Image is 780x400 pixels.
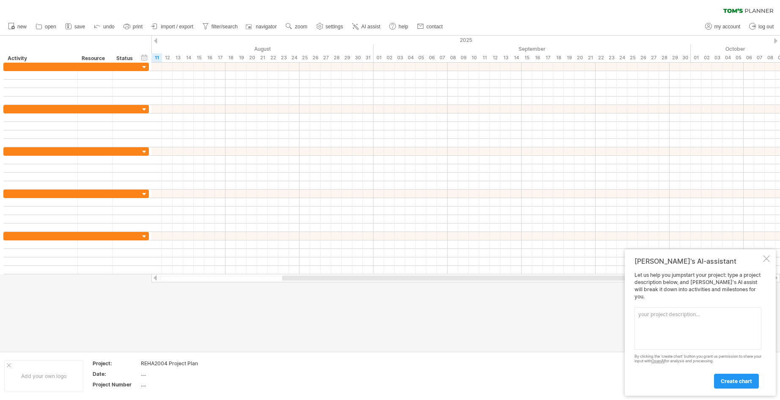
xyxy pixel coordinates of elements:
a: my account [703,21,743,32]
div: Saturday, 6 September 2025 [426,53,437,62]
div: Friday, 15 August 2025 [194,53,204,62]
div: Wednesday, 3 September 2025 [395,53,405,62]
div: Thursday, 18 September 2025 [553,53,564,62]
div: Wednesday, 10 September 2025 [469,53,479,62]
a: save [63,21,88,32]
div: Saturday, 16 August 2025 [204,53,215,62]
div: Status [116,54,135,63]
a: settings [314,21,346,32]
span: navigator [256,24,277,30]
div: Friday, 29 August 2025 [342,53,352,62]
a: zoom [283,21,310,32]
div: Sunday, 7 September 2025 [437,53,448,62]
div: Tuesday, 12 August 2025 [162,53,173,62]
div: Wednesday, 27 August 2025 [321,53,331,62]
div: Saturday, 13 September 2025 [500,53,511,62]
div: September 2025 [374,44,691,53]
span: print [133,24,143,30]
a: open [33,21,59,32]
span: filter/search [211,24,238,30]
a: log out [747,21,776,32]
div: .... [141,381,212,388]
div: REHA2004 Project Plan [141,360,212,367]
div: Monday, 22 September 2025 [596,53,606,62]
a: filter/search [200,21,240,32]
div: Add your own logo [4,360,83,392]
a: contact [415,21,445,32]
div: Saturday, 20 September 2025 [574,53,585,62]
div: Wednesday, 8 October 2025 [765,53,775,62]
div: Friday, 19 September 2025 [564,53,574,62]
div: Let us help you jumpstart your project: type a project description below, and [PERSON_NAME]'s AI ... [634,272,761,388]
div: Project Number [93,381,139,388]
span: open [45,24,56,30]
div: Sunday, 31 August 2025 [363,53,374,62]
div: Activity [8,54,73,63]
div: Thursday, 11 September 2025 [479,53,490,62]
a: import / export [149,21,196,32]
div: Monday, 6 October 2025 [744,53,754,62]
span: create chart [721,378,752,384]
div: Tuesday, 9 September 2025 [458,53,469,62]
div: Tuesday, 19 August 2025 [236,53,247,62]
div: .... [141,370,212,378]
span: log out [758,24,774,30]
div: By clicking the 'create chart' button you grant us permission to share your input with for analys... [634,354,761,364]
a: help [387,21,411,32]
div: Monday, 15 September 2025 [522,53,532,62]
div: Monday, 29 September 2025 [670,53,680,62]
div: Friday, 26 September 2025 [638,53,648,62]
a: navigator [244,21,279,32]
span: save [74,24,85,30]
div: Date: [93,370,139,378]
div: Tuesday, 30 September 2025 [680,53,691,62]
span: help [398,24,408,30]
div: August 2025 [46,44,374,53]
div: Resource [82,54,107,63]
span: import / export [161,24,193,30]
div: Monday, 1 September 2025 [374,53,384,62]
span: undo [103,24,115,30]
div: Thursday, 28 August 2025 [331,53,342,62]
div: Monday, 25 August 2025 [299,53,310,62]
a: print [121,21,145,32]
div: Thursday, 21 August 2025 [257,53,268,62]
span: contact [426,24,443,30]
a: OpenAI [651,359,665,363]
div: Thursday, 14 August 2025 [183,53,194,62]
div: Wednesday, 1 October 2025 [691,53,701,62]
div: Wednesday, 24 September 2025 [617,53,627,62]
div: Monday, 11 August 2025 [151,53,162,62]
div: Monday, 8 September 2025 [448,53,458,62]
div: Tuesday, 7 October 2025 [754,53,765,62]
div: Thursday, 25 September 2025 [627,53,638,62]
div: Sunday, 14 September 2025 [511,53,522,62]
div: Saturday, 30 August 2025 [352,53,363,62]
span: new [17,24,27,30]
div: Monday, 18 August 2025 [225,53,236,62]
div: Sunday, 21 September 2025 [585,53,596,62]
div: Sunday, 5 October 2025 [733,53,744,62]
div: Sunday, 28 September 2025 [659,53,670,62]
div: Wednesday, 17 September 2025 [543,53,553,62]
div: Saturday, 23 August 2025 [278,53,289,62]
span: zoom [295,24,307,30]
div: Saturday, 4 October 2025 [722,53,733,62]
div: Sunday, 24 August 2025 [289,53,299,62]
a: new [6,21,29,32]
div: Thursday, 2 October 2025 [701,53,712,62]
div: Tuesday, 23 September 2025 [606,53,617,62]
div: Wednesday, 13 August 2025 [173,53,183,62]
div: Project: [93,360,139,367]
a: undo [92,21,117,32]
div: Friday, 5 September 2025 [416,53,426,62]
div: Sunday, 17 August 2025 [215,53,225,62]
div: Tuesday, 26 August 2025 [310,53,321,62]
div: Saturday, 27 September 2025 [648,53,659,62]
div: Friday, 3 October 2025 [712,53,722,62]
div: Thursday, 4 September 2025 [405,53,416,62]
div: [PERSON_NAME]'s AI-assistant [634,257,761,265]
div: Tuesday, 16 September 2025 [532,53,543,62]
div: Wednesday, 20 August 2025 [247,53,257,62]
div: Tuesday, 2 September 2025 [384,53,395,62]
